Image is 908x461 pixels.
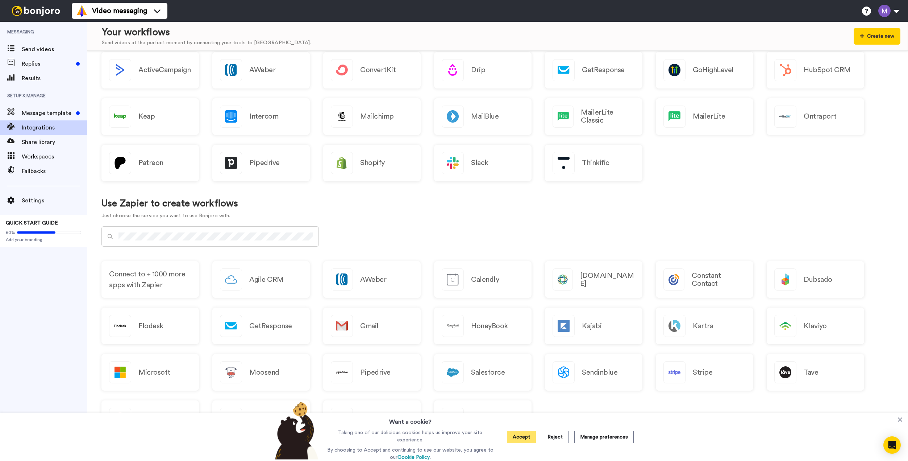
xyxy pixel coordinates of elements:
h2: Sendinblue [582,369,617,376]
img: logo_pipedrive.png [220,152,242,174]
a: Agile CRM [212,261,310,298]
a: GetResponse [545,52,642,89]
span: Fallbacks [22,167,87,176]
img: logo_pipedrive.svg [331,362,353,383]
h2: Constant Contact [692,272,746,288]
img: logo_drip.svg [442,59,463,81]
img: logo_klaviyo.svg [775,315,796,337]
a: Shopify [323,145,421,181]
h2: Moosend [249,369,279,376]
img: logo_moosend.svg [220,362,242,383]
a: Keap [101,98,199,135]
img: logo_stripe.svg [664,362,685,383]
a: Kartra [656,308,753,344]
a: WooCommerce [212,400,310,437]
h2: Intercom [249,112,278,120]
span: Replies [22,59,73,68]
div: Send videos at the perfect moment by connecting your tools to [GEOGRAPHIC_DATA]. [102,39,311,47]
h2: GetResponse [582,66,625,74]
a: GoHighLevel [656,52,753,89]
img: logo_gohighlevel.png [664,59,685,81]
h2: Patreon [138,159,163,167]
p: Just choose the service you want to use Bonjoro with. [101,212,238,220]
a: Thinkific [545,145,642,181]
a: Tave [767,354,864,391]
h2: Slack [471,159,488,167]
h1: Use Zapier to create workflows [101,198,238,209]
img: logo_woocommerce.svg [220,408,242,429]
a: Ontraport [767,98,864,135]
a: Stripe [656,354,753,391]
a: Constant Contact [656,261,753,298]
a: Pipedrive [323,354,421,391]
img: logo_getresponse.svg [553,59,574,81]
img: logo_convertkit.svg [331,59,353,81]
img: logo_zoho.svg [442,408,463,429]
a: ConvertKit [323,52,421,89]
h2: HubSpot CRM [804,66,851,74]
a: Microsoft [101,354,199,391]
img: logo_kartra.svg [664,315,685,337]
img: logo_patreon.svg [109,152,131,174]
p: By choosing to Accept and continuing to use our website, you agree to our . [325,446,495,461]
a: Kajabi [545,308,642,344]
button: ActiveCampaign [101,52,199,89]
span: 60% [6,230,15,235]
img: logo_keap.svg [109,106,131,127]
img: logo_shopify.svg [331,152,353,174]
img: logo_calendly.svg [442,269,463,290]
a: AWeber [323,261,421,298]
h2: Drip [471,66,485,74]
img: logo_getresponse.svg [220,315,242,337]
span: Workspaces [22,152,87,161]
h2: Salesforce [471,369,505,376]
img: logo_gmail.svg [331,315,353,337]
a: Cookie Policy [397,455,430,460]
a: Salesforce [434,354,532,391]
a: GetResponse [212,308,310,344]
h2: ConvertKit [360,66,396,74]
a: AWeber [212,52,310,89]
a: Connect to + 1000 more apps with Zapier [101,261,199,298]
a: Patreon [101,145,199,181]
img: logo_honeybook.svg [442,315,463,337]
span: Results [22,74,87,83]
h2: Ontraport [804,112,837,120]
button: Accept [507,431,536,443]
a: Calendly [434,261,532,298]
img: logo_thinkific.svg [553,152,574,174]
span: Message template [22,109,73,118]
h2: AWeber [360,276,386,284]
img: logo_mailerlite.svg [553,106,573,127]
img: logo_aweber.svg [331,269,353,290]
span: Share library [22,138,87,147]
a: Drip [434,52,532,89]
h2: Tave [804,369,818,376]
a: Zapier [323,400,421,437]
a: Mailchimp [323,98,421,135]
img: logo_flodesk.svg [109,315,131,337]
span: Video messaging [92,6,147,16]
a: Teachable [101,400,199,437]
img: bear-with-cookie.png [268,402,322,460]
img: logo_aweber.svg [220,59,242,81]
h2: Pipedrive [249,159,280,167]
img: logo_activecampaign.svg [109,59,131,81]
a: Slack [434,145,532,181]
h3: Want a cookie? [389,413,432,426]
h2: Kajabi [582,322,601,330]
img: logo_ontraport.svg [775,106,796,127]
img: vm-color.svg [76,5,88,17]
img: logo_dubsado.svg [775,269,796,290]
img: logo_tave.svg [775,362,796,383]
a: MailBlue [434,98,532,135]
span: Connect to + 1000 more apps with Zapier [109,269,191,291]
img: logo_microsoft.svg [109,362,131,383]
h2: Calendly [471,276,499,284]
h2: Gmail [360,322,379,330]
h2: MailerLite [693,112,725,120]
span: Add your branding [6,237,81,243]
img: logo_teachable.svg [109,408,131,429]
img: logo_intercom.svg [220,106,242,127]
a: HubSpot CRM [767,52,864,89]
